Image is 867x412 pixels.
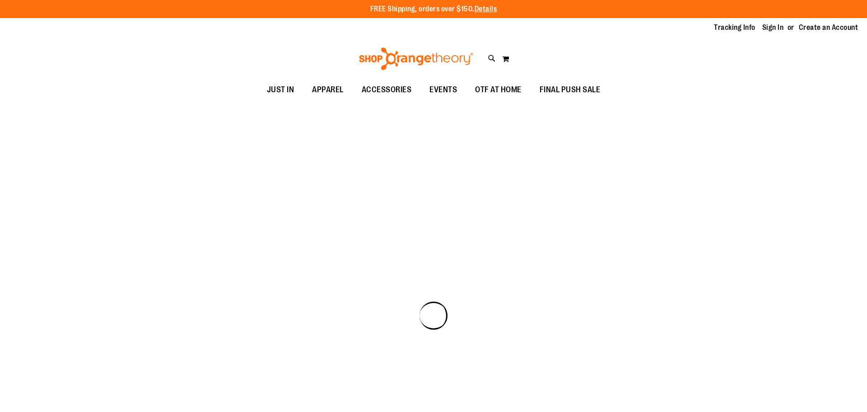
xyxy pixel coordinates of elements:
[540,80,601,100] span: FINAL PUSH SALE
[303,80,353,100] a: APPAREL
[353,80,421,100] a: ACCESSORIES
[420,80,466,100] a: EVENTS
[258,80,303,100] a: JUST IN
[267,80,294,100] span: JUST IN
[475,80,522,100] span: OTF AT HOME
[362,80,412,100] span: ACCESSORIES
[799,23,858,33] a: Create an Account
[531,80,610,100] a: FINAL PUSH SALE
[466,80,531,100] a: OTF AT HOME
[312,80,344,100] span: APPAREL
[429,80,457,100] span: EVENTS
[762,23,784,33] a: Sign In
[358,47,475,70] img: Shop Orangetheory
[370,4,497,14] p: FREE Shipping, orders over $150.
[475,5,497,13] a: Details
[714,23,755,33] a: Tracking Info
